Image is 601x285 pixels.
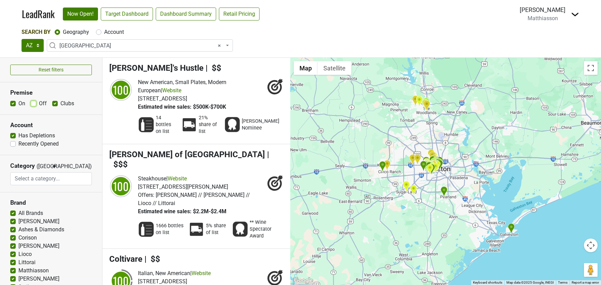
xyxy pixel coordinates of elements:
label: All Brands [18,209,43,217]
div: Hotel Lucine - The Fancy [508,223,515,234]
span: New American, Small Plates, Modern European [138,79,226,94]
span: Greater Houston [59,42,224,50]
input: Select a category... [11,172,92,185]
span: 1666 bottles on list [156,222,184,236]
span: Italian, New American [138,270,190,276]
label: Off [39,99,47,108]
h3: Premise [10,89,92,96]
label: [PERSON_NAME] [18,275,59,283]
div: Killen's Steakhouse [441,186,448,198]
div: Nobie's [429,161,436,172]
div: Better Luck Tomorrow [430,154,437,166]
div: Four Seasons Hotel Houston [435,158,442,169]
a: Website [168,175,187,182]
img: Award [232,221,248,237]
span: [PERSON_NAME] of [GEOGRAPHIC_DATA] [109,150,265,159]
a: Dashboard Summary [156,8,216,21]
div: Kiran's [428,161,435,173]
div: Brandani's Restaurant & Wine Bar [410,185,417,196]
span: ** Wine Spectator Award [250,219,279,240]
div: 13 Celsius [433,160,441,172]
label: Has Depletions [18,132,55,140]
div: Kitchen Rumors [432,157,439,168]
div: Guard and Grace [434,158,441,169]
button: Toggle fullscreen view [584,61,598,75]
a: Terms (opens in new tab) [558,281,568,284]
button: Show satellite imagery [318,61,351,75]
a: Website [192,270,211,276]
label: [PERSON_NAME] [18,217,59,226]
button: Drag Pegman onto the map to open Street View [584,263,598,277]
label: Account [104,28,124,36]
span: Search By [22,29,51,35]
div: Riel [430,160,437,171]
div: El Topo [426,164,433,175]
span: Estimated wine sales: $500K-$700K [138,104,226,110]
span: Steakhouse [138,175,166,182]
label: Lioco [18,250,32,258]
div: 100 [111,176,131,196]
div: The Post Oak Hotel [423,159,430,170]
div: Vinology [429,162,436,174]
img: Google [292,276,315,285]
div: | [138,175,264,183]
span: | $$ [144,254,160,264]
a: Retail Pricing [219,8,260,21]
div: Little's Oyster Bar [429,161,436,172]
img: Wine List [138,221,154,237]
span: Greater Houston [47,39,233,52]
span: 5% share of list [206,222,228,236]
div: MAX's Wine Dive [429,156,436,167]
div: Flora's Bottle Shop [431,160,438,171]
span: ([GEOGRAPHIC_DATA]) [37,162,50,172]
img: Award [224,117,240,133]
h3: Category [10,162,35,169]
label: Littorai [18,258,36,267]
label: Clubs [60,99,74,108]
div: Le Jardinier [432,162,439,174]
label: Matthiasson [18,267,49,275]
div: Local Foods - Post Oak [423,159,430,170]
div: Andiron [430,158,437,169]
span: Remove all items [218,42,221,50]
label: On [18,99,25,108]
a: Now Open! [63,8,98,21]
label: Geography [63,28,89,36]
button: Reset filters [10,65,92,75]
img: Percent Distributor Share [188,221,205,237]
span: [PERSON_NAME] // [PERSON_NAME] // Lioco // Littorai [138,192,250,206]
div: Nancy's Hustle [436,160,443,171]
h3: Account [10,122,92,129]
div: Vino & Vinyl [403,181,410,192]
div: Killen's Steakhouse [422,97,430,109]
div: The Woodlands Country Club [416,96,423,107]
div: Camerata at Paulie's [430,160,437,171]
span: [STREET_ADDRESS] [138,95,187,102]
div: The Annie Café & Bar [422,159,430,171]
div: The Houstonian Hotel, Club & Spa [423,157,430,168]
span: 21% share of list [199,114,220,135]
span: Matthiasson [528,15,558,22]
div: Tony's [426,162,433,173]
span: [STREET_ADDRESS] [138,278,187,285]
div: Frank's Americana Revival [425,160,432,171]
img: Dropdown Menu [571,10,579,18]
div: The Club at Carlton Woods [412,95,419,107]
div: | [138,78,264,95]
div: Reata Cellars [429,151,436,163]
div: Uchiko [423,159,430,171]
span: | $$ [206,63,221,73]
div: Penny Quarter [431,160,438,171]
span: Map data ©2025 Google, INEGI [506,281,554,284]
a: Target Dashboard [101,8,153,21]
div: Loch Bar [424,160,431,171]
span: [PERSON_NAME]'s Hustle [109,63,204,73]
div: Postino Woodlands [421,99,429,110]
a: Open this area in Google Maps (opens a new window) [292,276,315,285]
button: Keyboard shortcuts [473,280,502,285]
div: Sonoma Wine Bar - Katy [379,161,386,172]
div: The Westin at The Woodlands [423,100,430,111]
h3: Brand [10,199,92,206]
span: 14 bottles on list [156,114,177,135]
div: Masraff's [414,154,421,165]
